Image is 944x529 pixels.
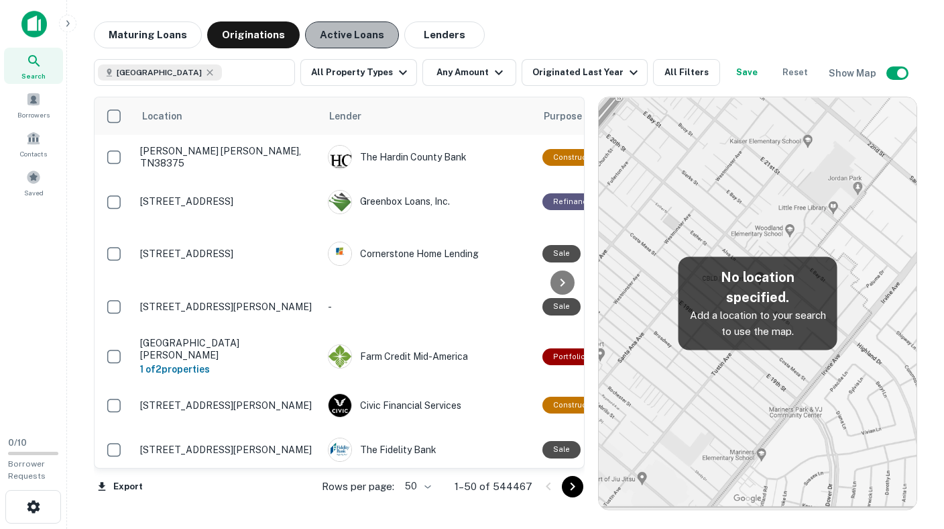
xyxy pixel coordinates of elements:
[877,422,944,486] iframe: Chat Widget
[4,164,63,201] a: Saved
[829,66,878,81] h6: Show Map
[562,476,583,497] button: Go to next page
[94,477,146,497] button: Export
[400,477,433,496] div: 50
[17,109,50,120] span: Borrowers
[207,21,300,48] button: Originations
[4,126,63,162] a: Contacts
[329,242,351,265] img: picture
[329,108,361,124] span: Lender
[140,362,314,377] h6: 1 of 2 properties
[542,193,603,210] div: This loan purpose was for refinancing
[542,149,611,166] div: This loan purpose was for construction
[140,301,314,313] p: [STREET_ADDRESS][PERSON_NAME]
[774,59,817,86] button: Reset
[542,348,596,365] div: This is a portfolio loan with 2 properties
[532,64,642,81] div: Originated Last Year
[328,145,529,169] div: The Hardin County Bank
[542,441,581,458] div: Sale
[4,48,63,84] a: Search
[329,146,351,169] img: picture
[689,307,827,339] p: Add a location to your search to use the map.
[328,190,529,214] div: Greenbox Loans, Inc.
[328,344,529,369] div: Farm Credit Mid-america
[4,87,63,123] a: Borrowers
[8,438,27,448] span: 0 / 10
[328,299,529,314] p: -
[542,245,581,262] div: Sale
[522,59,648,86] button: Originated Last Year
[140,337,314,361] p: [GEOGRAPHIC_DATA][PERSON_NAME]
[725,59,768,86] button: Save your search to get updates of matches that match your search criteria.
[653,59,720,86] button: All Filters
[141,108,200,124] span: Location
[328,242,529,266] div: Cornerstone Home Lending
[542,298,581,315] div: Sale
[21,11,47,38] img: capitalize-icon.png
[140,248,314,260] p: [STREET_ADDRESS]
[328,393,529,418] div: Civic Financial Services
[329,438,351,461] img: picture
[133,97,321,135] th: Location
[140,444,314,456] p: [STREET_ADDRESS][PERSON_NAME]
[542,397,611,414] div: This loan purpose was for construction
[422,59,516,86] button: Any Amount
[20,148,47,159] span: Contacts
[321,97,536,135] th: Lender
[322,479,394,495] p: Rows per page:
[8,459,46,481] span: Borrower Requests
[300,59,417,86] button: All Property Types
[117,66,202,79] span: [GEOGRAPHIC_DATA]
[536,97,677,135] th: Purpose
[544,108,599,124] span: Purpose
[599,97,917,510] img: map-placeholder.webp
[140,145,314,169] p: [PERSON_NAME] [PERSON_NAME], TN38375
[140,399,314,412] p: [STREET_ADDRESS][PERSON_NAME]
[404,21,485,48] button: Lenders
[140,195,314,207] p: [STREET_ADDRESS]
[455,479,532,495] p: 1–50 of 544467
[21,70,46,81] span: Search
[328,438,529,462] div: The Fidelity Bank
[329,191,351,213] img: picture
[689,267,827,307] h5: No location specified.
[329,394,351,417] img: picture
[94,21,202,48] button: Maturing Loans
[305,21,399,48] button: Active Loans
[24,187,44,198] span: Saved
[329,345,351,368] img: picture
